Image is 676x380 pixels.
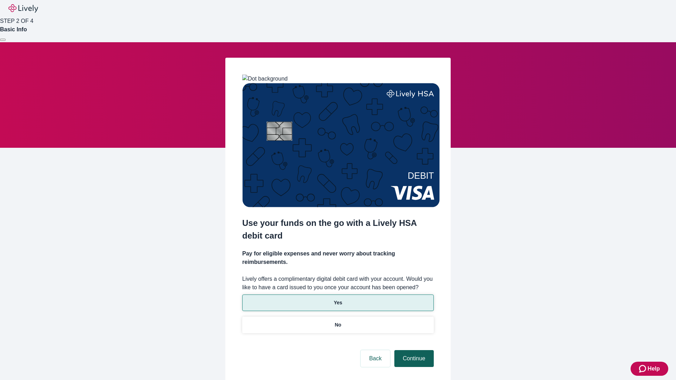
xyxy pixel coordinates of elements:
[242,83,440,207] img: Debit card
[394,350,434,367] button: Continue
[334,299,342,306] p: Yes
[242,217,434,242] h2: Use your funds on the go with a Lively HSA debit card
[8,4,38,13] img: Lively
[335,321,342,329] p: No
[242,249,434,266] h4: Pay for eligible expenses and never worry about tracking reimbursements.
[647,365,660,373] span: Help
[242,75,288,83] img: Dot background
[639,365,647,373] svg: Zendesk support icon
[242,294,434,311] button: Yes
[361,350,390,367] button: Back
[631,362,668,376] button: Zendesk support iconHelp
[242,317,434,333] button: No
[242,275,434,292] label: Lively offers a complimentary digital debit card with your account. Would you like to have a card...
